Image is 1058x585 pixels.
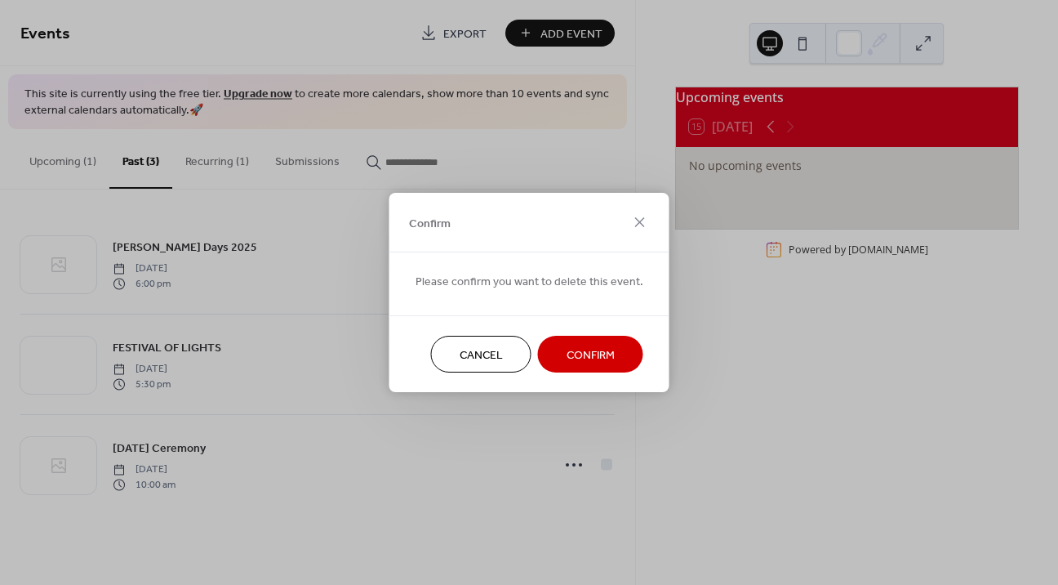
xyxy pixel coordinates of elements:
[431,336,531,373] button: Cancel
[409,215,451,232] span: Confirm
[567,347,615,364] span: Confirm
[538,336,643,373] button: Confirm
[416,274,643,291] span: Please confirm you want to delete this event.
[460,347,503,364] span: Cancel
